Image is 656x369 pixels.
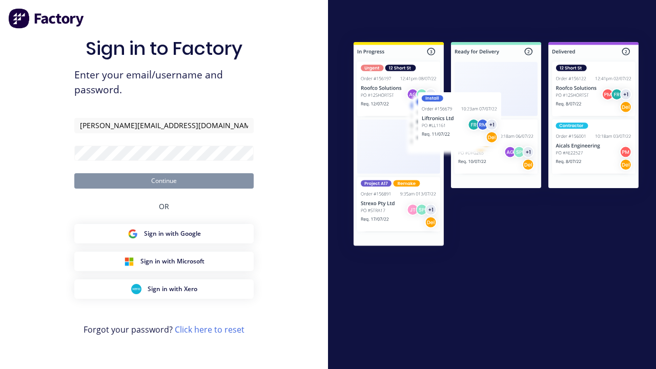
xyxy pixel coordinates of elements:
img: Factory [8,8,85,29]
img: Microsoft Sign in [124,256,134,266]
button: Microsoft Sign inSign in with Microsoft [74,252,254,271]
button: Google Sign inSign in with Google [74,224,254,243]
span: Forgot your password? [84,323,244,336]
div: OR [159,189,169,224]
span: Sign in with Xero [148,284,197,294]
span: Sign in with Microsoft [140,257,204,266]
span: Sign in with Google [144,229,201,238]
img: Google Sign in [128,229,138,239]
img: Xero Sign in [131,284,141,294]
button: Xero Sign inSign in with Xero [74,279,254,299]
a: Click here to reset [175,324,244,335]
img: Sign in [336,26,656,264]
h1: Sign in to Factory [86,37,242,59]
span: Enter your email/username and password. [74,68,254,97]
input: Email/Username [74,118,254,133]
button: Continue [74,173,254,189]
